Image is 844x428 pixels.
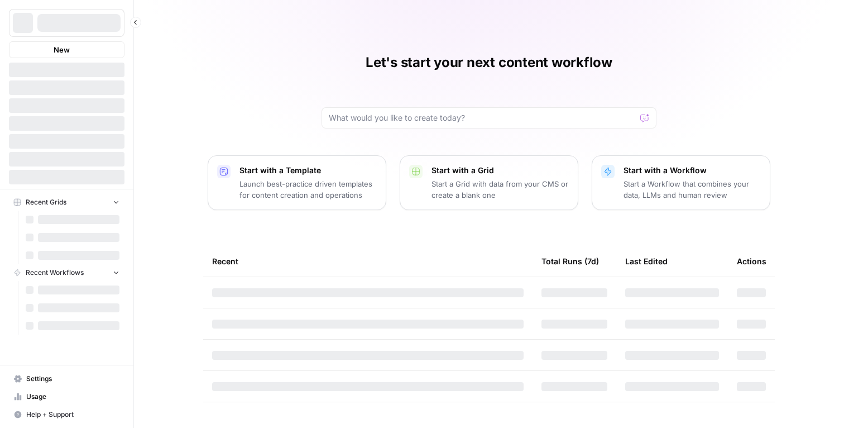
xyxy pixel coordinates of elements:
[541,246,599,277] div: Total Runs (7d)
[26,392,119,402] span: Usage
[592,155,770,210] button: Start with a WorkflowStart a Workflow that combines your data, LLMs and human review
[431,165,569,176] p: Start with a Grid
[239,178,377,201] p: Launch best-practice driven templates for content creation and operations
[208,155,386,210] button: Start with a TemplateLaunch best-practice driven templates for content creation and operations
[239,165,377,176] p: Start with a Template
[9,406,124,424] button: Help + Support
[9,388,124,406] a: Usage
[431,178,569,201] p: Start a Grid with data from your CMS or create a blank one
[212,246,524,277] div: Recent
[26,197,66,207] span: Recent Grids
[624,165,761,176] p: Start with a Workflow
[26,374,119,384] span: Settings
[54,44,70,55] span: New
[9,370,124,388] a: Settings
[624,178,761,201] p: Start a Workflow that combines your data, LLMs and human review
[9,264,124,281] button: Recent Workflows
[737,246,766,277] div: Actions
[366,54,612,72] h1: Let's start your next content workflow
[9,41,124,58] button: New
[329,112,636,123] input: What would you like to create today?
[26,268,84,278] span: Recent Workflows
[9,194,124,211] button: Recent Grids
[400,155,578,210] button: Start with a GridStart a Grid with data from your CMS or create a blank one
[26,410,119,420] span: Help + Support
[625,246,668,277] div: Last Edited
